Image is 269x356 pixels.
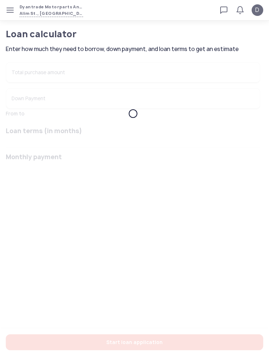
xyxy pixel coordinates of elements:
h1: Loan calculator [6,29,219,39]
button: D [252,4,263,16]
span: Enter how much they need to borrow, down payment, and loan terms to get an estimate [6,45,263,54]
button: Dyantrade Motorparts And Accessories KidapawanAlim St., [GEOGRAPHIC_DATA], [GEOGRAPHIC_DATA], [GE... [20,4,83,17]
span: Dyantrade Motorparts And Accessories Kidapawan [20,4,83,10]
span: Alim St., [GEOGRAPHIC_DATA], [GEOGRAPHIC_DATA], [GEOGRAPHIC_DATA], [GEOGRAPHIC_DATA], PHL [20,10,83,17]
span: D [255,6,259,14]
